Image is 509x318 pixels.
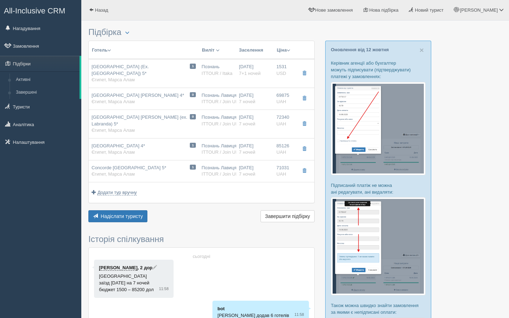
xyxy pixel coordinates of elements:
span: Єгипет, Марса Алам [92,149,135,155]
span: 7 ночей [239,171,255,177]
p: Керівник агенції або бухгалтер можуть підписувати (підтверджувати) платежі у замовленнях: [331,60,426,80]
span: 7 ночей [239,121,255,126]
span: ITTOUR / Join UP! [201,99,240,104]
a: Активні [13,73,80,86]
a: Завершені [13,86,80,99]
p: , 2 дор [99,264,169,271]
span: Завершити підбірку [265,213,310,219]
span: Надіслати туристу [101,213,143,219]
span: ITTOUR / Join UP! [201,121,240,126]
span: ITTOUR / Join UP! [201,149,240,155]
span: 11:58 [159,286,169,292]
span: USD [276,71,286,76]
div: [DATE] [239,143,271,156]
button: Готель [92,46,111,54]
span: [GEOGRAPHIC_DATA] 4* [92,143,145,148]
button: Ціна [276,46,291,54]
span: ITTOUR / Join UP! [201,171,240,177]
button: Надіслати туристу [88,210,147,222]
span: Єгипет, Марса Алам [92,99,135,104]
p: Також можна швидко знайти замовлення за якими є непідписані оплати: [331,302,426,316]
span: Нове замовлення [315,7,353,13]
span: 1 [190,165,196,170]
div: Познань [201,64,233,77]
span: Concorde [GEOGRAPHIC_DATA] 5* [92,165,166,170]
span: [GEOGRAPHIC_DATA] (Ex. [GEOGRAPHIC_DATA]) 5* [92,64,149,76]
span: Історія спілкування [88,234,164,244]
th: Заселення [236,41,274,59]
span: [PERSON_NAME] [460,7,498,13]
span: Назад [95,7,108,13]
span: 0 [190,92,196,98]
span: 85126 [276,143,289,148]
span: 71031 [276,165,289,170]
h3: Підбірка [88,28,315,37]
button: Виліт [201,46,220,54]
span: [GEOGRAPHIC_DATA] [PERSON_NAME] 4* [92,93,184,98]
span: Додати тур вручну [98,190,137,195]
span: Новий турист [415,7,444,13]
span: Нова підбірка [369,7,399,13]
span: 1 [190,143,196,148]
span: Єгипет, Марса Алам [92,171,135,177]
a: Оновлення від 12 жовтня [331,47,389,52]
div: [DATE] [239,165,271,178]
button: Close [420,46,424,54]
div: Познань Лавиця POZ [201,165,233,178]
div: Познань Лавиця POZ [201,114,233,127]
span: UAH [276,121,286,126]
span: [PERSON_NAME] додав 6 готелів [217,313,289,318]
span: 11:58 [294,312,304,318]
div: [DATE] [239,114,271,127]
div: сьогодні [94,253,309,260]
span: UAH [276,171,286,177]
span: 1 [190,64,196,69]
span: ITTOUR / Itaka [201,71,232,76]
a: Додати тур вручну [92,190,137,195]
span: Єгипет, Марса Алам [92,77,135,82]
span: 72340 [276,114,289,120]
span: 69875 [276,93,289,98]
div: [DATE] [239,64,271,77]
span: 7 ночей [239,99,255,104]
span: × [420,46,424,54]
span: 1531 [276,64,287,69]
a: [PERSON_NAME] [99,265,138,271]
img: %D0%BF%D1%96%D0%B4%D1%82%D0%B2%D0%B5%D1%80%D0%B4%D0%B6%D0%B5%D0%BD%D0%BD%D1%8F-%D0%BE%D0%BF%D0%BB... [331,197,426,295]
span: UAH [276,99,286,104]
img: %D0%BF%D1%96%D0%B4%D1%82%D0%B2%D0%B5%D1%80%D0%B4%D0%B6%D0%B5%D0%BD%D0%BD%D1%8F-%D0%BE%D0%BF%D0%BB... [331,82,426,175]
div: Познань Лавиця POZ [201,143,233,156]
span: Виліт [202,47,215,53]
a: All-Inclusive CRM [0,0,81,20]
span: [GEOGRAPHIC_DATA] заїзд [DATE] на 7 ночей бюджет 1500 – 85200 дол [99,273,154,292]
span: 0 [190,114,196,119]
span: Єгипет, Марса Алам [92,128,135,133]
span: UAH [276,149,286,155]
span: All-Inclusive CRM [4,6,65,15]
span: 7+1 ночей [239,71,261,76]
span: 7 ночей [239,149,255,155]
p: bot [217,305,304,312]
button: Завершити підбірку [261,210,315,222]
p: Підписаний платіж не можна ані редагувати, ані видаляти: [331,182,426,195]
div: Познань Лавиця POZ [201,92,233,105]
div: [DATE] [239,92,271,105]
span: [GEOGRAPHIC_DATA] [PERSON_NAME] (ex. Labranda) 5* [92,114,187,126]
